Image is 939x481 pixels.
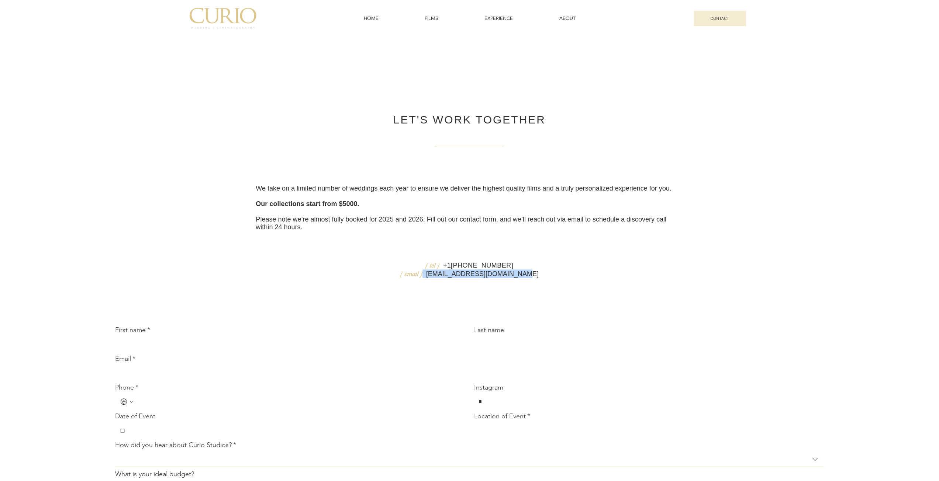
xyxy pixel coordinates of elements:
label: Location of Event [474,412,530,420]
button: Date of Event [120,428,125,433]
input: First name [115,337,461,352]
span: LET'S WORK TOGETHER [393,114,546,126]
button: How did you hear about Curio Studios? [115,452,824,467]
span: { email } [400,269,422,278]
a: CONTACT [694,11,746,26]
a: [EMAIL_ADDRESS][DOMAIN_NAME] [426,270,539,278]
span: { tel } [425,261,439,269]
label: Last name [474,326,504,334]
label: Instagram [474,383,503,391]
input: Instagram [474,394,819,409]
img: C_Logo.png [189,8,256,29]
span: We take on a limited number of weddings each year to ensure we deliver the highest quality films ... [256,185,671,192]
span: FILMS [425,15,438,22]
input: Last name [474,337,819,352]
span: HOME [363,15,378,22]
input: Email [115,366,819,380]
label: What is your ideal budget? [115,470,194,478]
label: Email [115,355,135,363]
button: Phone. Phone. Select a country code [120,397,134,406]
input: Phone. Phone [134,394,461,409]
a: EXPERIENCE [463,11,535,25]
div: How did you hear about Curio Studios? [115,441,236,449]
label: Date of Event [115,412,155,420]
a: ABOUT [538,11,597,25]
span: [PHONE_NUMBER] [451,262,514,269]
span: Please note we’re almost fully booked for 2025 and 2026. Fill out our contact form, and we’ll rea... [256,216,666,231]
input: Location of Event [474,423,819,438]
label: Phone [115,383,138,391]
label: First name [115,326,150,334]
div: required [115,452,824,467]
span: CONTACT [710,17,729,21]
span: Our collections start from $5000. [256,200,359,208]
span: ABOUT [559,15,576,22]
a: HOME [342,11,400,25]
span: EXPERIENCE [484,15,513,22]
a: FILMS [403,11,460,25]
nav: Site [342,11,597,25]
a: +1[PHONE_NUMBER] [443,262,513,269]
